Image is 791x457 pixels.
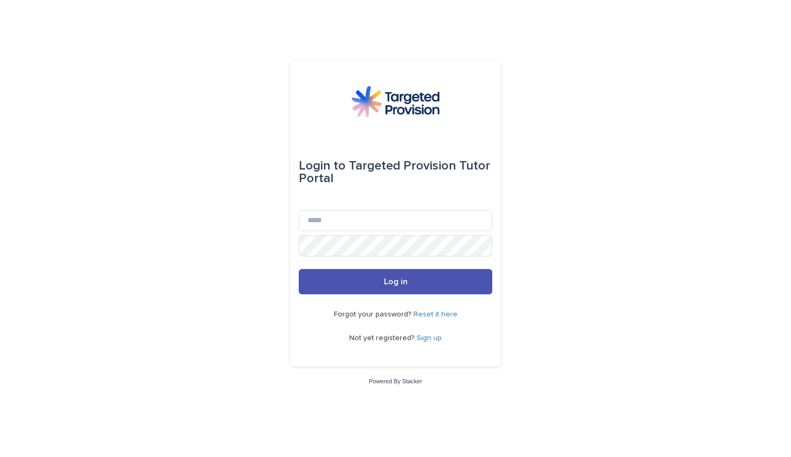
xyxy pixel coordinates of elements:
a: Sign up [417,334,442,342]
span: Forgot your password? [334,311,413,318]
span: Not yet registered? [349,334,417,342]
div: Targeted Provision Tutor Portal [299,151,492,193]
span: Login to [299,160,346,172]
img: M5nRWzHhSzIhMunXDL62 [351,86,440,117]
a: Reset it here [413,311,458,318]
button: Log in [299,269,492,294]
span: Log in [384,277,408,286]
a: Powered By Stacker [369,378,422,384]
